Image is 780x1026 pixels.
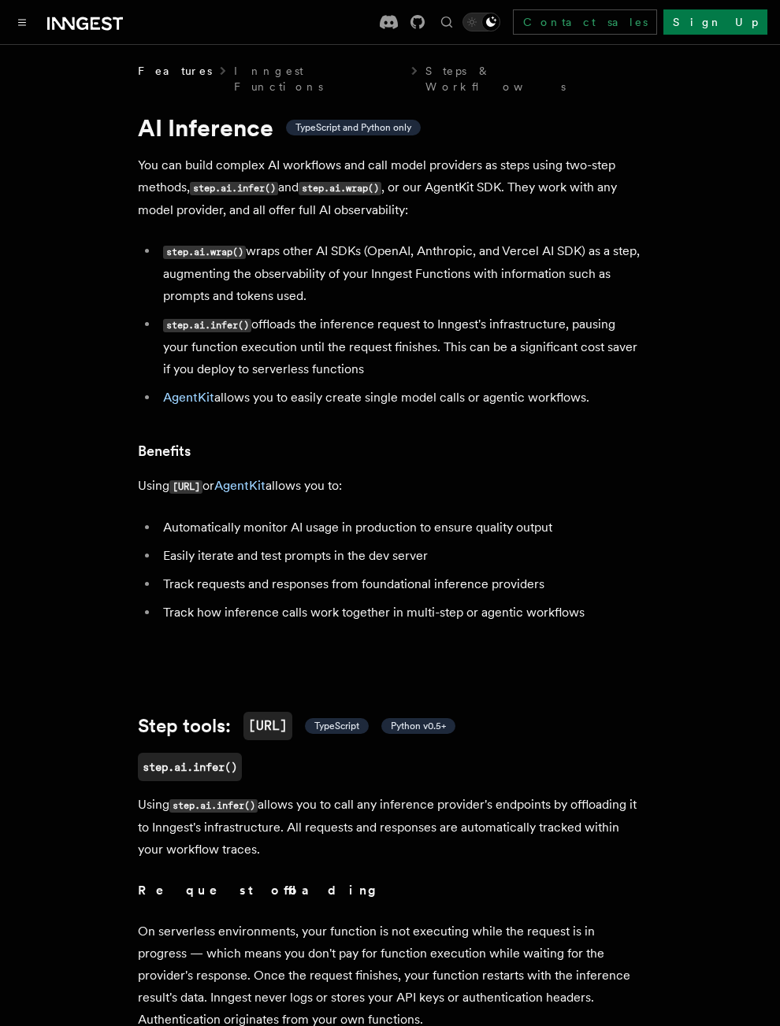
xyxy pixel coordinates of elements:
[163,246,246,259] code: step.ai.wrap()
[138,753,242,781] a: step.ai.infer()
[13,13,32,31] button: Toggle navigation
[163,390,214,405] a: AgentKit
[138,794,642,861] p: Using allows you to call any inference provider's endpoints by offloading it to Inngest's infrast...
[663,9,767,35] a: Sign Up
[234,63,403,94] a: Inngest Functions
[158,573,642,595] li: Track requests and responses from foundational inference providers
[425,63,642,94] a: Steps & Workflows
[158,545,642,567] li: Easily iterate and test prompts in the dev server
[243,712,292,740] code: [URL]
[138,712,455,740] a: Step tools:[URL] TypeScript Python v0.5+
[158,313,642,380] li: offloads the inference request to Inngest's infrastructure, pausing your function execution until...
[138,154,642,221] p: You can build complex AI workflows and call model providers as steps using two-step methods, and ...
[462,13,500,31] button: Toggle dark mode
[138,475,642,498] p: Using or allows you to:
[158,517,642,539] li: Automatically monitor AI usage in production to ensure quality output
[214,478,266,493] a: AgentKit
[158,602,642,624] li: Track how inference calls work together in multi-step or agentic workflows
[138,63,212,94] span: Features
[169,480,202,494] code: [URL]
[169,799,258,813] code: step.ai.infer()
[163,319,251,332] code: step.ai.infer()
[295,121,411,134] span: TypeScript and Python only
[138,440,191,462] a: Benefits
[190,182,278,195] code: step.ai.infer()
[314,720,359,732] span: TypeScript
[158,240,642,307] li: wraps other AI SDKs (OpenAI, Anthropic, and Vercel AI SDK) as a step, augmenting the observabilit...
[513,9,657,35] a: Contact sales
[437,13,456,31] button: Find something...
[391,720,446,732] span: Python v0.5+
[138,883,388,898] strong: Request offloading
[299,182,381,195] code: step.ai.wrap()
[158,387,642,409] li: allows you to easily create single model calls or agentic workflows.
[138,113,642,142] h1: AI Inference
